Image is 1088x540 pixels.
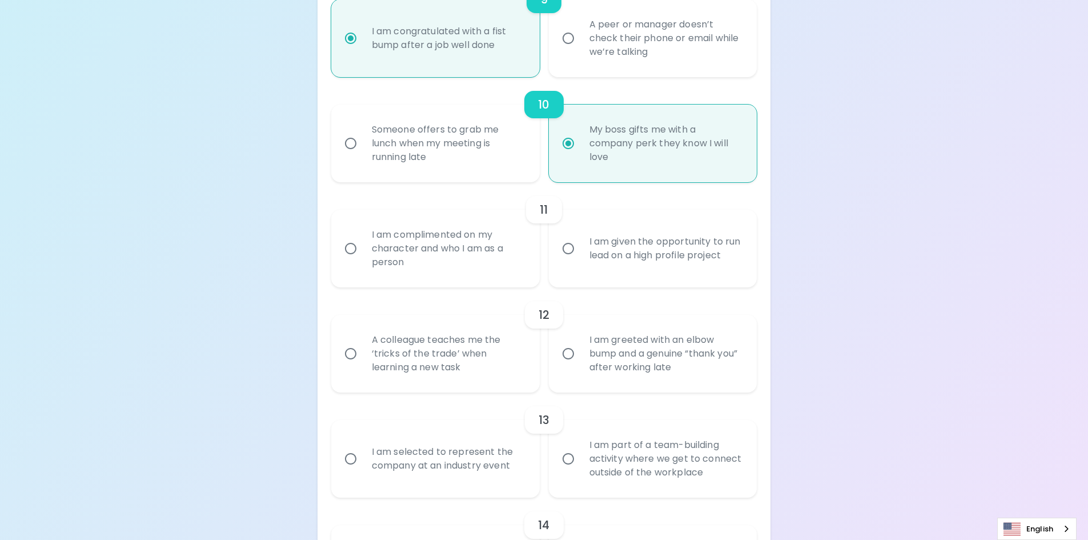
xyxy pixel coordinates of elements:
div: Someone offers to grab me lunch when my meeting is running late [363,109,533,178]
a: English [998,518,1076,539]
div: choice-group-check [331,77,757,182]
h6: 12 [539,306,549,324]
h6: 14 [538,516,549,534]
div: I am congratulated with a fist bump after a job well done [363,11,533,66]
div: choice-group-check [331,182,757,287]
div: I am greeted with an elbow bump and a genuine “thank you” after working late [580,319,751,388]
div: A colleague teaches me the ‘tricks of the trade’ when learning a new task [363,319,533,388]
div: A peer or manager doesn’t check their phone or email while we’re talking [580,4,751,73]
div: I am given the opportunity to run lead on a high profile project [580,221,751,276]
div: I am selected to represent the company at an industry event [363,431,533,486]
h6: 10 [538,95,549,114]
h6: 11 [540,201,548,219]
div: choice-group-check [331,287,757,393]
div: I am complimented on my character and who I am as a person [363,214,533,283]
div: choice-group-check [331,393,757,498]
h6: 13 [539,411,549,429]
div: My boss gifts me with a company perk they know I will love [580,109,751,178]
div: Language [997,518,1077,540]
div: I am part of a team-building activity where we get to connect outside of the workplace [580,425,751,493]
aside: Language selected: English [997,518,1077,540]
